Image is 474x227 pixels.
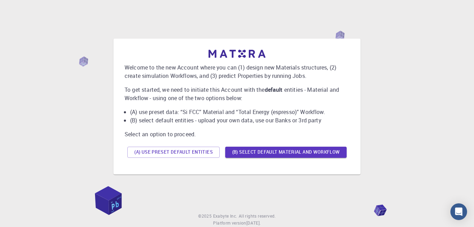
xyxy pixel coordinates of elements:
img: logo [209,50,265,58]
p: To get started, we need to initiate this Account with the entities - Material and Workflow - usin... [125,86,349,102]
span: Platform version [213,220,246,227]
p: Welcome to the new Account where you can (1) design new Materials structures, (2) create simulati... [125,63,349,80]
span: © 2025 [198,213,213,220]
button: (B) Select default material and workflow [225,147,347,158]
li: (A) use preset data: “Si FCC” Material and “Total Energy (espresso)” Workflow. [130,108,349,116]
span: [DATE] . [246,220,261,226]
a: Exabyte Inc. [213,213,237,220]
li: (B) select default entities - upload your own data, use our Banks or 3rd party [130,116,349,124]
div: Open Intercom Messenger [450,203,467,220]
b: default [265,86,283,94]
span: Exabyte Inc. [213,213,237,219]
p: Select an option to proceed. [125,130,349,138]
a: [DATE]. [246,220,261,227]
span: All rights reserved. [239,213,276,220]
button: (A) Use preset default entities [127,147,220,158]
